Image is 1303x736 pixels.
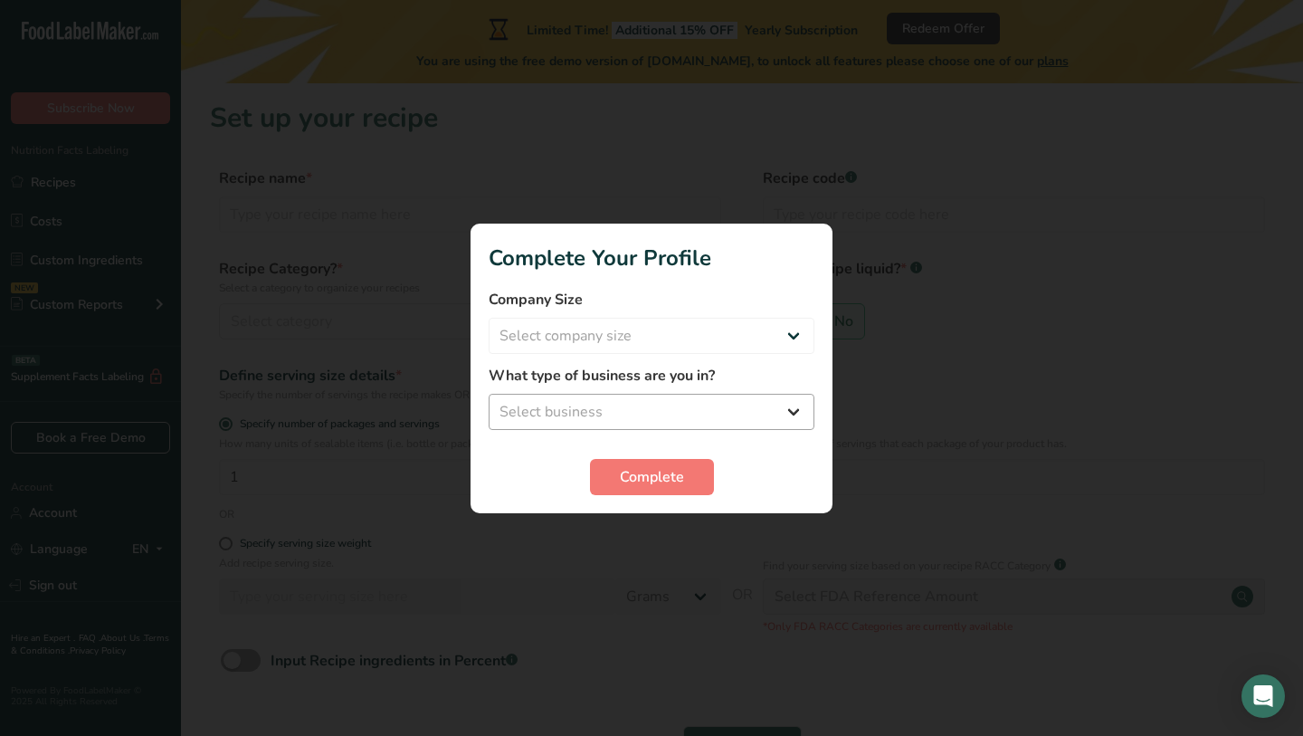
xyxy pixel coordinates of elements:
[489,289,814,311] label: Company Size
[1241,674,1285,718] div: Open Intercom Messenger
[590,459,714,495] button: Complete
[489,242,814,274] h1: Complete Your Profile
[620,466,684,488] span: Complete
[489,365,814,387] label: What type of business are you in?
